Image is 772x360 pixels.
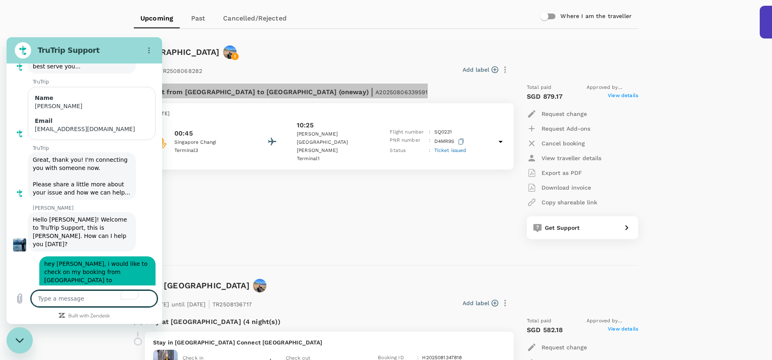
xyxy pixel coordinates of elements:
[38,223,143,254] span: hey [PERSON_NAME], i would like to check on my booking from [GEOGRAPHIC_DATA] to [GEOGRAPHIC_DATA].
[134,296,252,310] p: From [DATE] until [DATE] TR2508136717
[297,130,370,155] p: [PERSON_NAME][GEOGRAPHIC_DATA][PERSON_NAME]
[527,317,552,325] span: Total paid
[153,338,506,346] p: Stay in [GEOGRAPHIC_DATA] Connect [GEOGRAPHIC_DATA]
[542,154,601,162] p: View traveller details
[527,136,585,151] button: Cancel booking
[390,128,426,136] p: Flight number
[134,62,202,77] p: [DATE] TR2508068282
[26,108,156,114] p: TruTrip
[542,198,597,206] p: Copy shareable link
[134,9,180,28] a: Upcoming
[297,120,314,130] p: 10:25
[527,106,587,121] button: Request change
[26,168,156,174] p: [PERSON_NAME]
[217,9,293,28] a: Cancelled/Rejected
[542,125,590,133] p: Request Add-ons
[587,317,638,325] span: Approved by
[463,299,498,307] button: Add label
[145,317,280,327] p: Stay at [GEOGRAPHIC_DATA] (4 night(s))
[253,279,266,292] img: avatar-6405acff242b0.jpeg
[429,136,431,147] p: :
[608,325,638,335] span: View details
[527,195,597,210] button: Copy shareable link
[587,84,638,92] span: Approved by
[297,155,370,163] p: Terminal 1
[28,79,142,88] div: Email
[527,180,591,195] button: Download invoice
[542,139,585,147] p: Cancel booking
[542,110,587,118] p: Request change
[134,45,220,59] h6: [GEOGRAPHIC_DATA]
[434,136,466,147] p: D4MR9S
[26,119,124,158] span: Great, thank you! I'm connecting you with someone now. Please share a little more about your issu...
[174,147,248,155] p: Terminal 3
[527,151,601,165] button: View traveller details
[542,183,591,192] p: Download invoice
[145,84,428,98] p: Flight from [GEOGRAPHIC_DATA] to [GEOGRAPHIC_DATA] (oneway)
[527,340,587,355] button: Request change
[429,128,431,136] p: :
[527,165,582,180] button: Export as PDF
[223,45,237,59] img: avatar-6405acff242b0.jpeg
[434,128,452,136] p: SQ 0231
[390,136,426,147] p: PNR number
[7,327,33,353] iframe: Button to launch messaging window, conversation in progress
[180,9,217,28] a: Past
[545,224,580,231] span: Get Support
[527,121,590,136] button: Request Add-ons
[527,84,552,92] span: Total paid
[134,279,250,292] h6: Trip to [GEOGRAPHIC_DATA]
[463,66,498,74] button: Add label
[375,89,427,95] span: A20250806339591
[26,179,122,210] span: Hello [PERSON_NAME]! Welcome to TruTrip Support, this is [PERSON_NAME]. How can I help you [DATE]?
[542,169,582,177] p: Export as PDF
[28,65,142,73] div: [PERSON_NAME]
[62,276,104,282] a: Built with Zendesk: Visit the Zendesk website in a new tab
[429,147,431,155] p: :
[28,57,142,65] div: Name
[7,37,162,324] iframe: To enrich screen reader interactions, please activate Accessibility in Grammarly extension settings
[560,12,632,21] h6: Where I am the traveller
[527,92,563,102] p: SGD 879.17
[371,86,373,97] span: |
[26,41,156,48] p: TruTrip
[542,343,587,351] p: Request change
[434,147,467,153] span: Ticket issued
[28,88,142,96] div: [EMAIL_ADDRESS][DOMAIN_NAME]
[25,253,151,269] textarea: To enrich screen reader interactions, please activate Accessibility in Grammarly extension settings
[390,147,426,155] p: Status
[208,298,210,310] span: |
[5,253,21,269] button: Upload file
[608,92,638,102] span: View details
[174,138,248,147] p: Singapore Changi
[153,110,506,118] p: [DATE]
[527,325,563,335] p: SGD 582.18
[174,129,248,138] p: 00:45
